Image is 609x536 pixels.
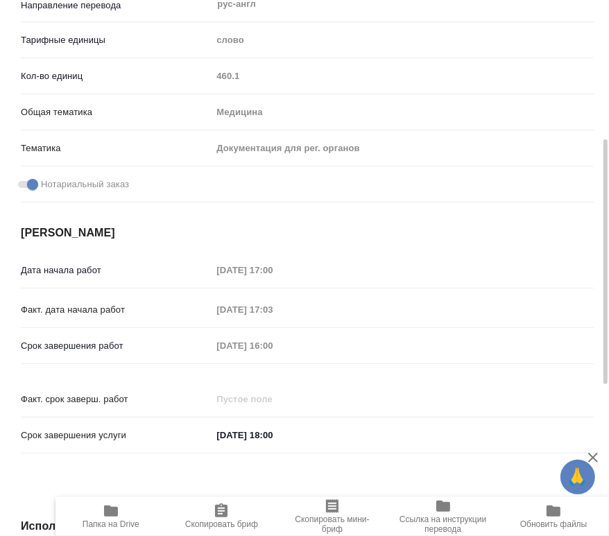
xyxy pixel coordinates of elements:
input: ✎ Введи что-нибудь [212,425,333,445]
p: Факт. дата начала работ [21,303,212,317]
input: Пустое поле [212,300,333,320]
button: Обновить файлы [498,497,609,536]
button: Скопировать мини-бриф [277,497,388,536]
input: Пустое поле [212,260,333,280]
p: Дата начала работ [21,263,212,277]
div: Документация для рег. органов [212,137,594,160]
p: Срок завершения услуги [21,429,212,442]
p: Срок завершения работ [21,339,212,353]
span: Скопировать бриф [185,519,258,529]
span: Ссылка на инструкции перевода [396,515,490,534]
span: Нотариальный заказ [41,178,129,191]
div: слово [212,28,594,52]
button: Ссылка на инструкции перевода [388,497,499,536]
p: Тематика [21,141,212,155]
button: Папка на Drive [55,497,166,536]
span: Скопировать мини-бриф [285,515,379,534]
h4: [PERSON_NAME] [21,225,594,241]
input: Пустое поле [212,389,333,409]
span: Папка на Drive [83,519,139,529]
input: Пустое поле [212,66,594,86]
p: Факт. срок заверш. работ [21,392,212,406]
h4: Исполнители [21,518,594,535]
div: Медицина [212,101,594,124]
button: 🙏 [560,460,595,494]
span: Обновить файлы [520,519,587,529]
p: Тарифные единицы [21,33,212,47]
p: Общая тематика [21,105,212,119]
p: Кол-во единиц [21,69,212,83]
button: Скопировать бриф [166,497,277,536]
span: 🙏 [566,462,590,492]
input: Пустое поле [212,336,333,356]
